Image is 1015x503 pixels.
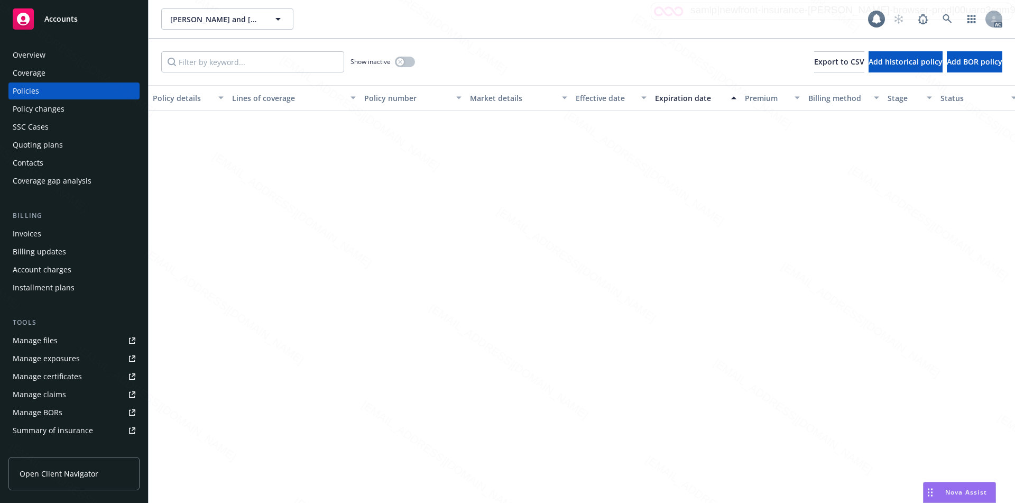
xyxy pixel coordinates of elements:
[13,225,41,242] div: Invoices
[8,100,140,117] a: Policy changes
[8,404,140,421] a: Manage BORs
[8,118,140,135] a: SSC Cases
[8,422,140,439] a: Summary of insurance
[13,386,66,403] div: Manage claims
[8,261,140,278] a: Account charges
[13,172,91,189] div: Coverage gap analysis
[13,47,45,63] div: Overview
[8,243,140,260] a: Billing updates
[13,118,49,135] div: SSC Cases
[13,332,58,349] div: Manage files
[8,386,140,403] a: Manage claims
[924,482,937,502] div: Drag to move
[576,93,635,104] div: Effective date
[350,57,391,66] span: Show inactive
[814,51,864,72] button: Export to CSV
[814,57,864,67] span: Export to CSV
[883,85,936,111] button: Stage
[8,65,140,81] a: Coverage
[13,422,93,439] div: Summary of insurance
[364,93,450,104] div: Policy number
[869,51,943,72] button: Add historical policy
[228,85,360,111] button: Lines of coverage
[466,85,571,111] button: Market details
[44,15,78,23] span: Accounts
[13,279,75,296] div: Installment plans
[961,8,982,30] a: Switch app
[655,93,725,104] div: Expiration date
[13,83,39,99] div: Policies
[869,57,943,67] span: Add historical policy
[912,8,934,30] a: Report a Bug
[13,368,82,385] div: Manage certificates
[947,51,1002,72] button: Add BOR policy
[13,100,64,117] div: Policy changes
[13,136,63,153] div: Quoting plans
[8,332,140,349] a: Manage files
[8,279,140,296] a: Installment plans
[161,8,293,30] button: [PERSON_NAME] and [US_STATE][PERSON_NAME] (PL)
[8,4,140,34] a: Accounts
[808,93,868,104] div: Billing method
[232,93,344,104] div: Lines of coverage
[360,85,466,111] button: Policy number
[940,93,1005,104] div: Status
[923,482,996,503] button: Nova Assist
[888,93,920,104] div: Stage
[470,93,556,104] div: Market details
[8,83,140,99] a: Policies
[13,243,66,260] div: Billing updates
[170,14,262,25] span: [PERSON_NAME] and [US_STATE][PERSON_NAME] (PL)
[8,47,140,63] a: Overview
[8,350,140,367] a: Manage exposures
[13,350,80,367] div: Manage exposures
[8,172,140,189] a: Coverage gap analysis
[651,85,741,111] button: Expiration date
[937,8,958,30] a: Search
[161,51,344,72] input: Filter by keyword...
[153,93,212,104] div: Policy details
[13,261,71,278] div: Account charges
[13,65,45,81] div: Coverage
[571,85,651,111] button: Effective date
[741,85,804,111] button: Premium
[8,154,140,171] a: Contacts
[20,468,98,479] span: Open Client Navigator
[13,404,62,421] div: Manage BORs
[888,8,909,30] a: Start snowing
[745,93,788,104] div: Premium
[947,57,1002,67] span: Add BOR policy
[8,368,140,385] a: Manage certificates
[8,225,140,242] a: Invoices
[8,211,140,221] div: Billing
[945,488,987,497] span: Nova Assist
[804,85,883,111] button: Billing method
[8,136,140,153] a: Quoting plans
[13,154,43,171] div: Contacts
[149,85,228,111] button: Policy details
[8,317,140,328] div: Tools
